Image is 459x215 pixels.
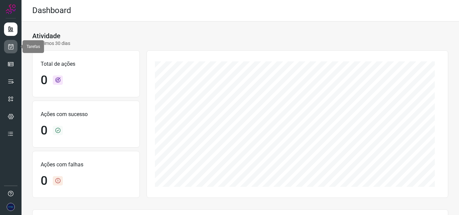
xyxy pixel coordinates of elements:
img: Logo [6,4,16,14]
h2: Dashboard [32,6,71,15]
h1: 0 [41,123,47,138]
h1: 0 [41,73,47,88]
p: Ações com sucesso [41,110,131,118]
span: Tarefas [27,44,40,49]
img: ec3b18c95a01f9524ecc1107e33c14f6.png [7,203,15,211]
h1: 0 [41,174,47,188]
p: Ações com falhas [41,161,131,169]
p: Últimos 30 dias [32,40,70,47]
p: Total de ações [41,60,131,68]
h3: Atividade [32,32,60,40]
